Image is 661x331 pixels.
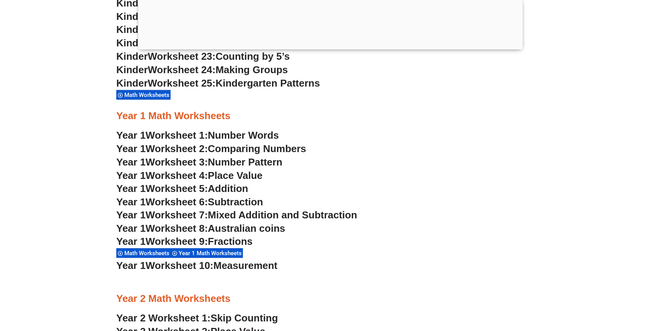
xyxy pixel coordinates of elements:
[146,260,213,271] span: Worksheet 10:
[116,312,211,324] span: Year 2 Worksheet 1:
[116,143,306,154] a: Year 1Worksheet 2:Comparing Numbers
[146,183,208,194] span: Worksheet 5:
[146,143,208,154] span: Worksheet 2:
[116,223,285,234] a: Year 1Worksheet 8:Australian coins
[116,156,282,168] a: Year 1Worksheet 3:Number Pattern
[148,51,215,62] span: Worksheet 23:
[215,51,290,62] span: Counting by 5’s
[171,248,243,258] div: Year 1 Math Worksheets
[116,11,148,22] span: Kinder
[208,183,248,194] span: Addition
[146,223,208,234] span: Worksheet 8:
[116,90,171,100] div: Math Worksheets
[208,156,282,168] span: Number Pattern
[146,170,208,181] span: Worksheet 4:
[148,77,215,89] span: Worksheet 25:
[116,312,278,324] a: Year 2 Worksheet 1:Skip Counting
[124,250,172,257] span: Math Worksheets
[116,196,263,208] a: Year 1Worksheet 6:Subtraction
[116,77,148,89] span: Kinder
[116,24,148,35] span: Kinder
[208,196,263,208] span: Subtraction
[208,209,357,221] span: Mixed Addition and Subtraction
[146,209,208,221] span: Worksheet 7:
[116,183,248,194] a: Year 1Worksheet 5:Addition
[116,37,148,49] span: Kinder
[208,223,285,234] span: Australian coins
[116,110,545,123] h3: Year 1 Math Worksheets
[213,260,278,271] span: Measurement
[215,64,288,75] span: Making Groups
[146,196,208,208] span: Worksheet 6:
[208,143,306,154] span: Comparing Numbers
[116,248,171,258] div: Math Worksheets
[124,92,172,98] span: Math Worksheets
[146,129,208,141] span: Worksheet 1:
[116,170,262,181] a: Year 1Worksheet 4:Place Value
[208,236,252,247] span: Fractions
[215,77,320,89] span: Kindergarten Patterns
[116,260,277,271] a: Year 1Worksheet 10:Measurement
[116,209,357,221] a: Year 1Worksheet 7:Mixed Addition and Subtraction
[208,129,279,141] span: Number Words
[208,170,262,181] span: Place Value
[146,156,208,168] span: Worksheet 3:
[148,64,215,75] span: Worksheet 24:
[116,236,252,247] a: Year 1Worksheet 9:Fractions
[179,250,244,257] span: Year 1 Math Worksheets
[530,244,661,331] iframe: Chat Widget
[116,51,148,62] span: Kinder
[211,312,278,324] span: Skip Counting
[116,64,148,75] span: Kinder
[116,292,545,305] h3: Year 2 Math Worksheets
[146,236,208,247] span: Worksheet 9:
[116,129,279,141] a: Year 1Worksheet 1:Number Words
